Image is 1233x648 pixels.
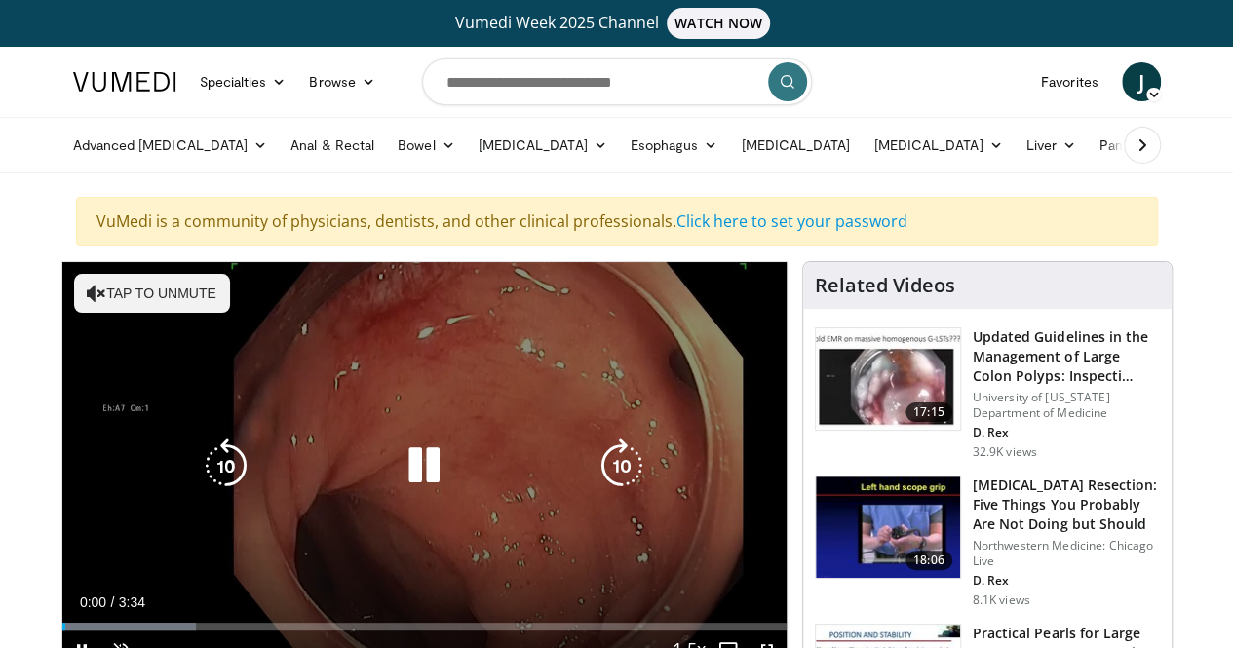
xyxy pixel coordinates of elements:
a: Click here to set your password [676,210,907,232]
a: Liver [1014,126,1087,165]
div: Progress Bar [62,623,787,630]
span: 0:00 [80,594,106,610]
p: Northwestern Medicine: Chicago Live [973,538,1160,569]
span: / [111,594,115,610]
span: 3:34 [119,594,145,610]
a: 18:06 [MEDICAL_DATA] Resection: Five Things You Probably Are Not Doing but Should Northwestern Me... [815,476,1160,608]
a: Esophagus [619,126,730,165]
a: Specialties [188,62,298,101]
img: dfcfcb0d-b871-4e1a-9f0c-9f64970f7dd8.150x105_q85_crop-smart_upscale.jpg [816,328,960,430]
div: VuMedi is a community of physicians, dentists, and other clinical professionals. [76,197,1158,246]
a: Favorites [1029,62,1110,101]
p: 32.9K views [973,444,1037,460]
p: University of [US_STATE] Department of Medicine [973,390,1160,421]
a: [MEDICAL_DATA] [862,126,1014,165]
img: 264924ef-8041-41fd-95c4-78b943f1e5b5.150x105_q85_crop-smart_upscale.jpg [816,476,960,578]
span: WATCH NOW [667,8,770,39]
h3: [MEDICAL_DATA] Resection: Five Things You Probably Are Not Doing but Should [973,476,1160,534]
img: VuMedi Logo [73,72,176,92]
a: 17:15 Updated Guidelines in the Management of Large Colon Polyps: Inspecti… University of [US_STA... [815,327,1160,460]
a: Anal & Rectal [279,126,386,165]
a: Bowel [386,126,466,165]
a: Advanced [MEDICAL_DATA] [61,126,280,165]
a: [MEDICAL_DATA] [729,126,862,165]
a: J [1122,62,1161,101]
h3: Updated Guidelines in the Management of Large Colon Polyps: Inspecti… [973,327,1160,386]
a: Vumedi Week 2025 ChannelWATCH NOW [76,8,1158,39]
a: [MEDICAL_DATA] [467,126,619,165]
span: 18:06 [905,551,952,570]
a: Browse [297,62,387,101]
input: Search topics, interventions [422,58,812,105]
span: 17:15 [905,402,952,422]
p: D. Rex [973,425,1160,440]
p: D. Rex [973,573,1160,589]
button: Tap to unmute [74,274,230,313]
p: 8.1K views [973,592,1030,608]
h4: Related Videos [815,274,955,297]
